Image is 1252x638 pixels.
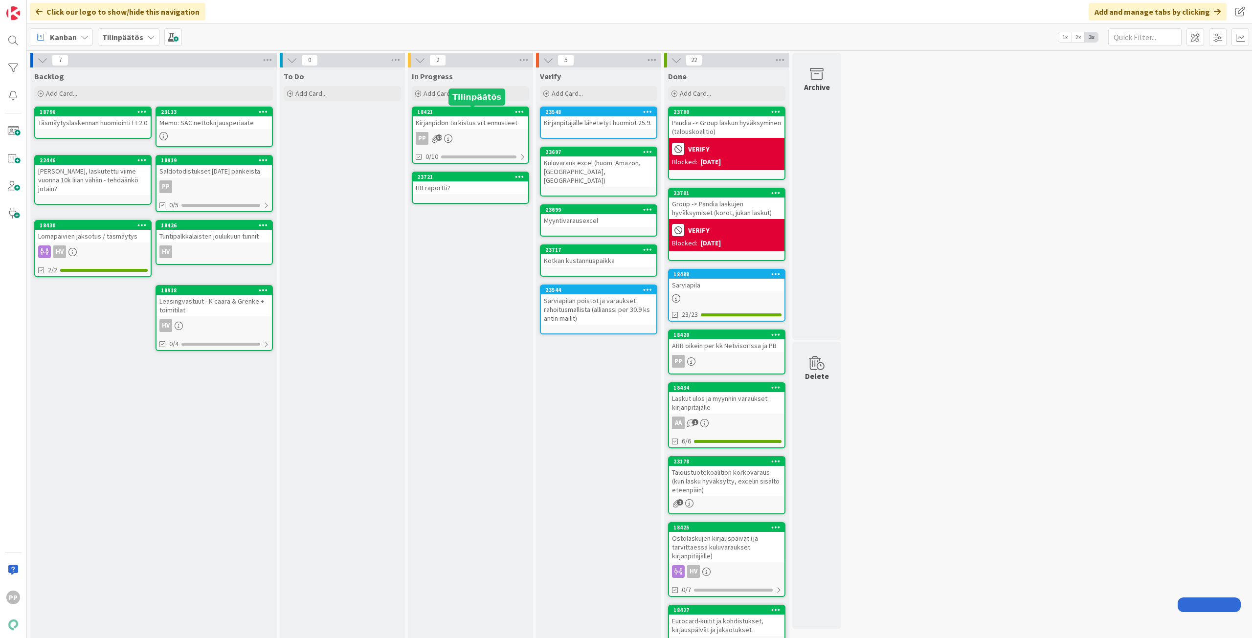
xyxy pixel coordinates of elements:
[6,6,20,20] img: Visit kanbanzone.com
[156,165,272,177] div: Saldotodistukset [DATE] pankeista
[669,355,784,368] div: PP
[429,54,446,66] span: 2
[541,245,656,267] div: 23717Kotkan kustannuspaikka
[156,286,272,295] div: 18918
[156,221,272,242] div: 18426Tuntipalkkalaisten joulukuun tunnit
[161,287,272,294] div: 18918
[805,370,829,382] div: Delete
[541,116,656,129] div: Kirjanpitäjälle lähetetyt huomiot 25.9.
[35,230,151,242] div: Lomapäivien jaksotus / täsmäytys
[436,134,442,141] span: 32
[687,565,700,578] div: HV
[541,205,656,227] div: 23699Myyntivarausexcel
[669,523,784,562] div: 18425Ostolaskujen kirjauspäivät (ja tarvittaessa kuluvaraukset kirjanpitäjälle)
[686,54,702,66] span: 22
[545,206,656,213] div: 23699
[412,71,453,81] span: In Progress
[1058,32,1072,42] span: 1x
[40,157,151,164] div: 22446
[541,108,656,129] div: 23548Kirjanpitäjälle lähetetyt huomiot 25.9.
[541,148,656,156] div: 23697
[669,198,784,219] div: Group -> Pandia laskujen hyväksymiset (korot, jukan laskut)
[156,245,272,258] div: HV
[425,152,438,162] span: 0/10
[52,54,68,66] span: 7
[669,116,784,138] div: Pandia -> Group laskun hyväksyminen (talouskoalitio)
[102,32,143,42] b: Tilinpäätös
[541,286,656,294] div: 23544
[680,89,711,98] span: Add Card...
[417,174,528,180] div: 23721
[284,71,304,81] span: To Do
[35,108,151,116] div: 18796
[295,89,327,98] span: Add Card...
[413,132,528,145] div: PP
[35,245,151,258] div: HV
[669,383,784,414] div: 18434Laskut ulos ja myynnin varaukset kirjanpitäjälle
[413,181,528,194] div: HB raportti?
[669,417,784,429] div: AA
[35,156,151,195] div: 22446[PERSON_NAME], laskutettu viime vuonna 10k liian vähän - tehdäänkö jotain?
[35,221,151,242] div: 18430Lomapäivien jaksotus / täsmäytys
[417,109,528,115] div: 18421
[50,31,77,43] span: Kanban
[156,108,272,129] div: 23113Memo: SAC nettokirjausperiaate
[156,230,272,242] div: Tuntipalkkalaisten joulukuun tunnit
[48,265,57,275] span: 2/2
[552,89,583,98] span: Add Card...
[682,585,691,595] span: 0/7
[669,330,784,352] div: 18420ARR oikein per kk Netvisorissa ja PB
[413,108,528,129] div: 18421Kirjanpidon tarkistus vrt ennusteet
[682,309,698,320] span: 23/23
[669,565,784,578] div: HV
[688,146,710,153] b: VERIFY
[40,222,151,229] div: 18430
[413,108,528,116] div: 18421
[545,149,656,155] div: 23697
[1072,32,1085,42] span: 2x
[673,607,784,614] div: 18427
[669,392,784,414] div: Laskut ulos ja myynnin varaukset kirjanpitäjälle
[669,466,784,496] div: Taloustuotekoalition korkovaraus (kun lasku hyväksytty, excelin sisältö eteenpäin)
[669,615,784,636] div: Eurocard-kuitit ja kohdistukset, kirjauspäivät ja jaksotukset
[156,221,272,230] div: 18426
[672,417,685,429] div: AA
[673,109,784,115] div: 23700
[669,279,784,291] div: Sarviapila
[413,173,528,194] div: 23721HB raportti?
[541,156,656,187] div: Kuluvaraus excel (huom. Amazon, [GEOGRAPHIC_DATA], [GEOGRAPHIC_DATA])
[700,238,721,248] div: [DATE]
[545,286,656,293] div: 23544
[672,157,697,167] div: Blocked:
[669,457,784,466] div: 23178
[672,355,685,368] div: PP
[669,523,784,532] div: 18425
[169,200,179,210] span: 0/5
[156,295,272,316] div: Leasingvastuut - K caara & Grenke + toimitilat
[669,108,784,138] div: 23700Pandia -> Group laskun hyväksyminen (talouskoalitio)
[416,132,428,145] div: PP
[156,286,272,316] div: 18918Leasingvastuut - K caara & Grenke + toimitilat
[541,108,656,116] div: 23548
[677,499,683,506] span: 2
[669,606,784,636] div: 18427Eurocard-kuitit ja kohdistukset, kirjauspäivät ja jaksotukset
[669,189,784,198] div: 23701
[672,238,697,248] div: Blocked:
[35,165,151,195] div: [PERSON_NAME], laskutettu viime vuonna 10k liian vähän - tehdäänkö jotain?
[53,245,66,258] div: HV
[156,180,272,193] div: PP
[46,89,77,98] span: Add Card...
[156,116,272,129] div: Memo: SAC nettokirjausperiaate
[673,271,784,278] div: 18488
[669,457,784,496] div: 23178Taloustuotekoalition korkovaraus (kun lasku hyväksytty, excelin sisältö eteenpäin)
[156,156,272,165] div: 18919
[669,270,784,291] div: 18488Sarviapila
[413,116,528,129] div: Kirjanpidon tarkistus vrt ennusteet
[673,190,784,197] div: 23701
[159,245,172,258] div: HV
[688,227,710,234] b: VERIFY
[540,71,561,81] span: Verify
[804,81,830,93] div: Archive
[541,148,656,187] div: 23697Kuluvaraus excel (huom. Amazon, [GEOGRAPHIC_DATA], [GEOGRAPHIC_DATA])
[301,54,318,66] span: 0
